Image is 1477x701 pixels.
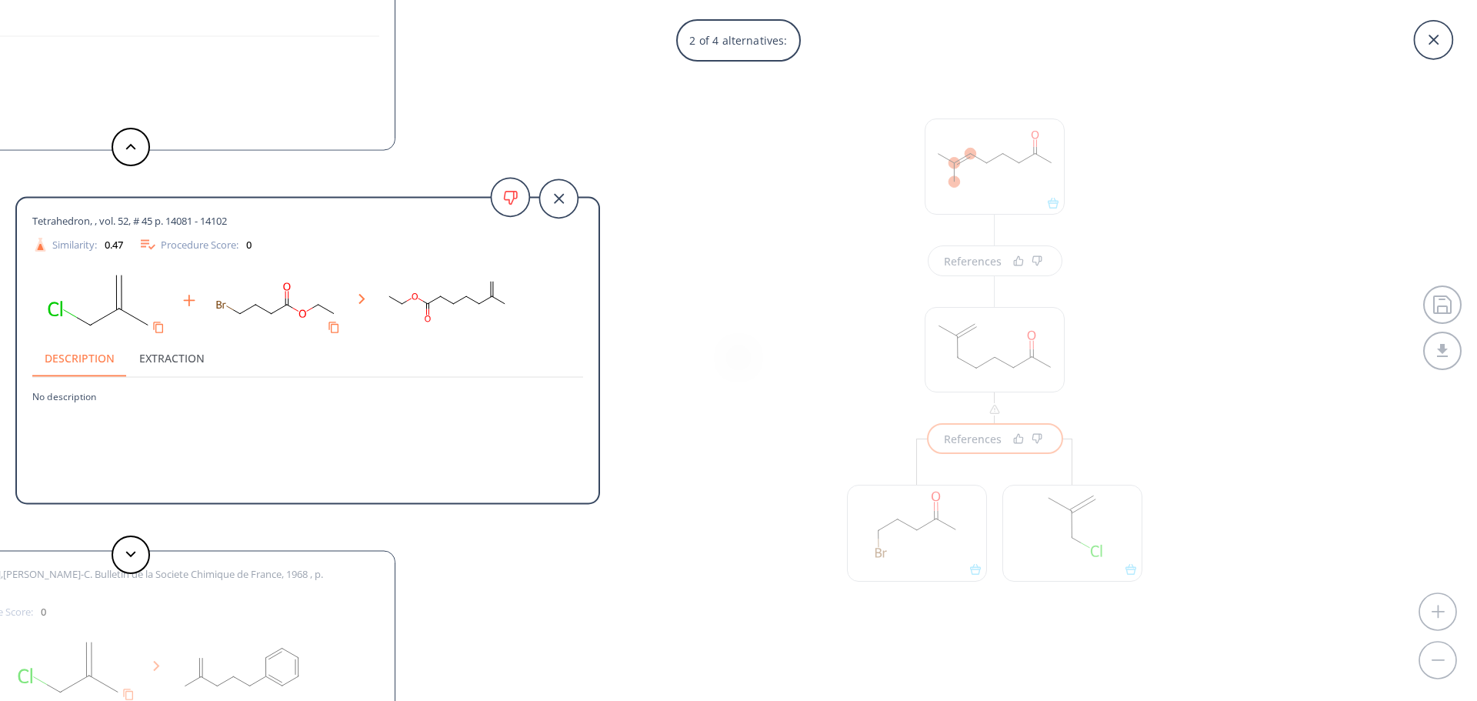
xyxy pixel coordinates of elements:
[32,214,227,228] span: Tetrahedron, , vol. 52, # 45 p. 14081 - 14102
[32,378,583,403] p: No description
[246,239,252,249] div: 0
[322,315,346,340] button: Copy to clipboard
[146,315,171,340] button: Copy to clipboard
[127,340,217,377] button: Extraction
[105,239,123,249] div: 0.47
[378,262,516,340] svg: C=C(C)CCCCC(=O)OCC
[682,25,795,56] p: 2 of 4 alternatives:
[32,340,583,377] div: procedure tabs
[138,235,252,254] div: Procedure Score:
[32,236,123,252] div: Similarity:
[208,262,346,340] svg: CCOC(=O)CCCBr
[32,262,171,340] svg: C=C(C)CCl
[32,340,127,377] button: Description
